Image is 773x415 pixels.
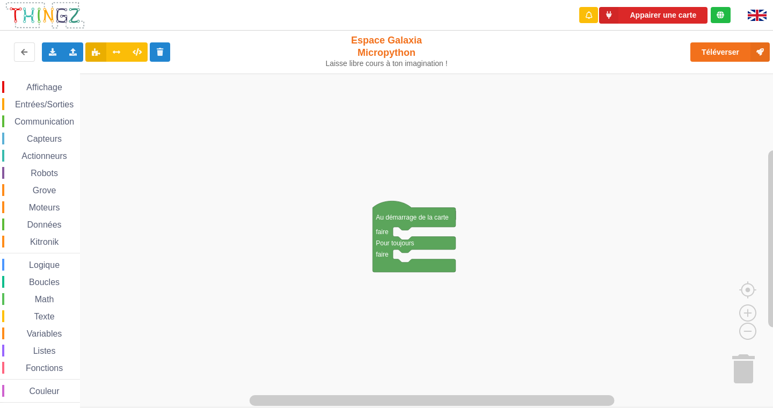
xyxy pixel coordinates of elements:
img: thingz_logo.png [5,1,85,30]
span: Entrées/Sorties [13,100,75,109]
span: Fonctions [24,363,64,373]
span: Capteurs [25,134,63,143]
button: Appairer une carte [599,7,708,24]
span: Grove [31,186,58,195]
span: Listes [32,346,57,355]
span: Couleur [28,387,61,396]
span: Texte [32,312,56,321]
span: Communication [13,117,76,126]
span: Affichage [25,83,63,92]
text: Pour toujours [376,239,414,247]
span: Math [33,295,56,304]
span: Robots [29,169,60,178]
text: Au démarrage de la carte [376,214,449,221]
span: Actionneurs [20,151,69,161]
span: Données [26,220,63,229]
span: Boucles [27,278,61,287]
span: Moteurs [27,203,62,212]
div: Espace Galaxia Micropython [321,34,453,68]
button: Téléverser [690,42,770,62]
div: Laisse libre cours à ton imagination ! [321,59,453,68]
span: Kitronik [28,237,60,246]
text: faire [376,251,389,258]
span: Variables [25,329,64,338]
text: faire [376,228,389,236]
img: gb.png [748,10,767,21]
div: Tu es connecté au serveur de création de Thingz [711,7,731,23]
span: Logique [27,260,61,270]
